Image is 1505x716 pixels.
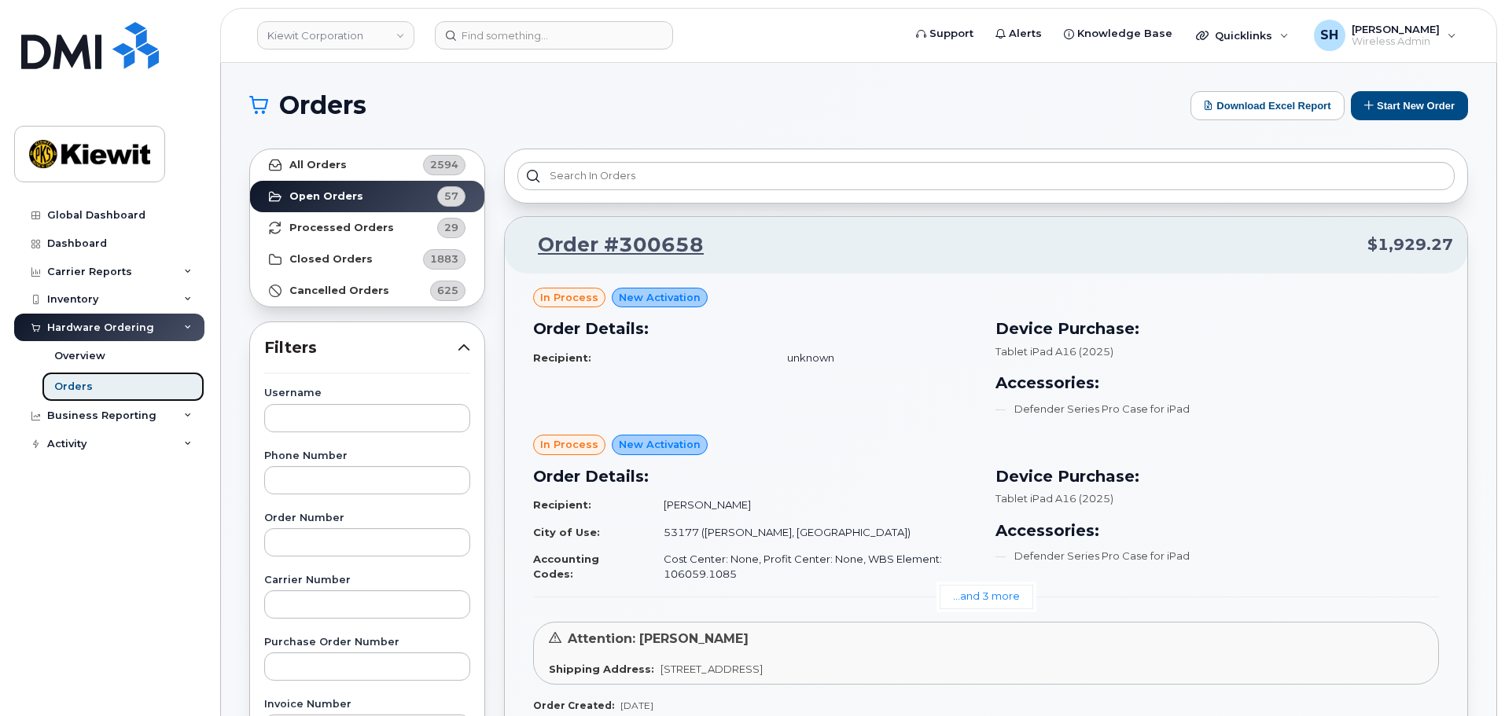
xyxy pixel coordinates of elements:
span: 625 [437,283,458,298]
span: Tablet iPad A16 (2025) [995,492,1113,505]
strong: Accounting Codes: [533,553,599,580]
strong: All Orders [289,159,347,171]
strong: Cancelled Orders [289,285,389,297]
button: Download Excel Report [1190,91,1345,120]
span: [STREET_ADDRESS] [661,663,763,675]
h3: Device Purchase: [995,317,1439,340]
a: Closed Orders1883 [250,244,484,275]
li: Defender Series Pro Case for iPad [995,549,1439,564]
strong: Order Created: [533,699,614,711]
h3: Device Purchase: [995,464,1439,488]
label: Invoice Number [264,699,470,710]
span: 57 [444,189,458,204]
span: New Activation [619,290,701,305]
a: Open Orders57 [250,181,484,212]
a: Processed Orders29 [250,212,484,244]
span: [DATE] [620,699,653,711]
button: Start New Order [1351,91,1468,120]
span: New Activation [619,437,701,452]
label: Username [264,388,470,398]
strong: Open Orders [289,190,363,203]
li: Defender Series Pro Case for iPad [995,402,1439,417]
a: All Orders2594 [250,149,484,181]
span: 29 [444,220,458,235]
h3: Order Details: [533,464,977,488]
label: Phone Number [264,451,470,461]
strong: Recipient: [533,498,591,511]
span: Tablet iPad A16 (2025) [995,345,1113,358]
span: Orders [279,94,366,117]
strong: Shipping Address: [549,663,654,675]
label: Purchase Order Number [264,637,470,648]
span: Filters [264,336,458,359]
span: $1,929.27 [1367,233,1453,256]
span: in process [540,437,598,452]
a: Order #300658 [519,231,704,259]
h3: Accessories: [995,371,1439,395]
a: ...and 3 more [940,585,1033,609]
strong: Closed Orders [289,253,373,266]
strong: Recipient: [533,351,591,364]
iframe: Messenger Launcher [1437,648,1493,704]
td: Cost Center: None, Profit Center: None, WBS Element: 106059.1085 [649,545,977,587]
h3: Accessories: [995,519,1439,542]
span: in process [540,290,598,305]
label: Carrier Number [264,575,470,586]
input: Search in orders [517,162,1455,190]
td: [PERSON_NAME] [649,491,977,519]
span: 2594 [430,157,458,172]
span: 1883 [430,252,458,266]
h3: Order Details: [533,317,977,340]
a: Cancelled Orders625 [250,275,484,307]
td: 53177 ([PERSON_NAME], [GEOGRAPHIC_DATA]) [649,519,977,546]
label: Order Number [264,513,470,523]
span: Attention: [PERSON_NAME] [568,631,749,646]
strong: City of Use: [533,526,600,538]
td: unknown [773,344,977,372]
strong: Processed Orders [289,222,394,234]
